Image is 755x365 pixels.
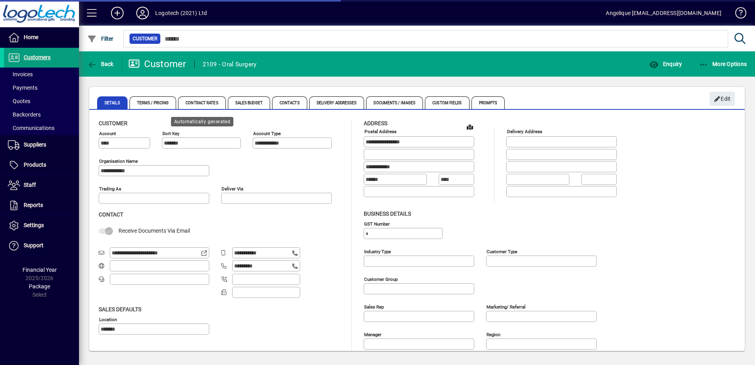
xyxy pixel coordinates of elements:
[4,108,79,121] a: Backorders
[697,57,749,71] button: More Options
[714,92,731,105] span: Edit
[364,331,381,337] mat-label: Manager
[464,120,476,133] a: View on map
[364,211,411,217] span: Business details
[23,267,57,273] span: Financial Year
[97,96,128,109] span: Details
[171,117,233,126] div: Automatically generated
[486,331,500,337] mat-label: Region
[364,276,398,282] mat-label: Customer group
[133,35,157,43] span: Customer
[87,36,114,42] span: Filter
[24,141,46,148] span: Suppliers
[4,68,79,81] a: Invoices
[87,61,114,67] span: Back
[486,248,517,254] mat-label: Customer type
[99,186,121,192] mat-label: Trading as
[155,7,207,19] div: Logotech (2021) Ltd
[8,98,30,104] span: Quotes
[178,96,225,109] span: Contract Rates
[729,2,745,27] a: Knowledge Base
[99,158,138,164] mat-label: Organisation name
[647,57,684,71] button: Enquiry
[85,32,116,46] button: Filter
[128,58,186,70] div: Customer
[222,186,243,192] mat-label: Deliver via
[24,242,43,248] span: Support
[486,304,526,309] mat-label: Marketing/ Referral
[272,96,307,109] span: Contacts
[228,96,270,109] span: Sales Budget
[4,175,79,195] a: Staff
[85,57,116,71] button: Back
[649,61,682,67] span: Enquiry
[8,111,41,118] span: Backorders
[79,57,122,71] app-page-header-button: Back
[24,34,38,40] span: Home
[364,248,391,254] mat-label: Industry type
[4,81,79,94] a: Payments
[4,135,79,155] a: Suppliers
[29,283,50,290] span: Package
[364,221,390,226] mat-label: GST Number
[8,85,38,91] span: Payments
[118,228,190,234] span: Receive Documents Via Email
[471,96,505,109] span: Prompts
[4,196,79,215] a: Reports
[105,6,130,20] button: Add
[99,306,141,312] span: Sales defaults
[24,202,43,208] span: Reports
[4,94,79,108] a: Quotes
[4,28,79,47] a: Home
[4,155,79,175] a: Products
[130,6,155,20] button: Profile
[8,125,54,131] span: Communications
[253,131,281,136] mat-label: Account Type
[699,61,747,67] span: More Options
[4,216,79,235] a: Settings
[309,96,364,109] span: Delivery Addresses
[364,120,387,126] span: Address
[8,71,33,77] span: Invoices
[162,131,179,136] mat-label: Sort key
[24,162,46,168] span: Products
[99,131,116,136] mat-label: Account
[24,54,51,60] span: Customers
[366,96,423,109] span: Documents / Images
[364,304,384,309] mat-label: Sales rep
[24,222,44,228] span: Settings
[99,211,123,218] span: Contact
[4,121,79,135] a: Communications
[130,96,177,109] span: Terms / Pricing
[425,96,469,109] span: Custom Fields
[24,182,36,188] span: Staff
[4,236,79,256] a: Support
[606,7,721,19] div: Angelique [EMAIL_ADDRESS][DOMAIN_NAME]
[710,92,735,106] button: Edit
[99,120,128,126] span: Customer
[99,316,117,322] mat-label: Location
[203,58,257,71] div: 2109 - Oral Surgery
